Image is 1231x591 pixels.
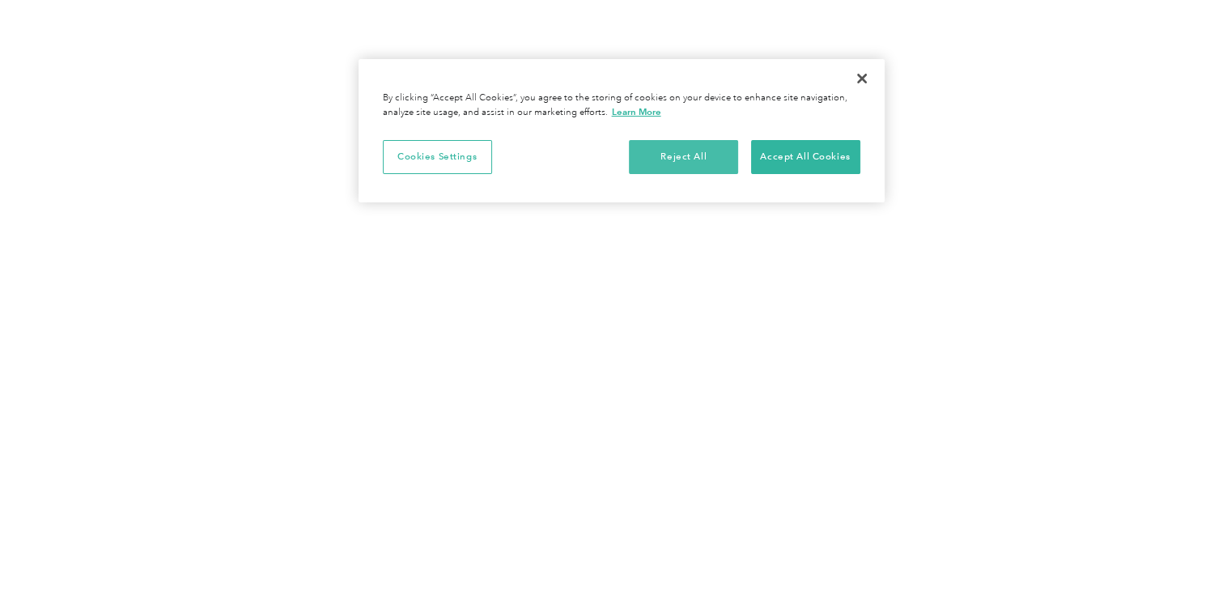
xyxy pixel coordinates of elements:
button: Reject All [629,140,738,174]
button: Cookies Settings [383,140,492,174]
div: Privacy [359,59,885,202]
button: Accept All Cookies [751,140,860,174]
button: Close [844,61,880,96]
a: More information about your privacy, opens in a new tab [612,106,661,117]
div: By clicking “Accept All Cookies”, you agree to the storing of cookies on your device to enhance s... [383,91,860,120]
div: Cookie banner [359,59,885,202]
